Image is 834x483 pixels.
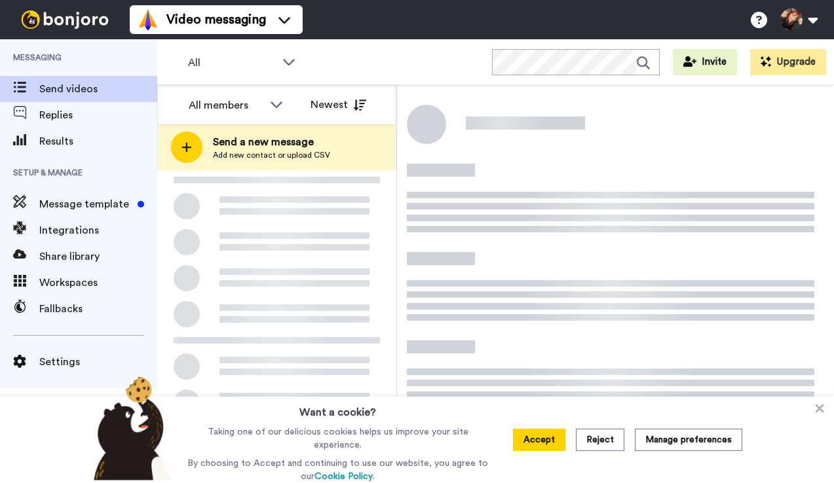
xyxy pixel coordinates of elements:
[213,150,330,160] span: Add new contact or upload CSV
[213,134,330,150] span: Send a new message
[188,55,276,71] span: All
[82,376,179,480] img: bear-with-cookie.png
[39,196,132,212] span: Message template
[39,107,157,123] span: Replies
[576,429,624,451] button: Reject
[750,49,826,75] button: Upgrade
[39,275,157,291] span: Workspaces
[39,301,157,317] span: Fallbacks
[184,457,491,483] p: By choosing to Accept and continuing to use our website, you agree to our .
[635,429,742,451] button: Manage preferences
[189,98,263,113] div: All members
[39,354,157,370] span: Settings
[39,81,157,97] span: Send videos
[184,425,491,452] p: Taking one of our delicious cookies helps us improve your site experience.
[138,9,159,30] img: vm-color.svg
[299,397,376,420] h3: Want a cookie?
[673,49,737,75] button: Invite
[39,223,157,238] span: Integrations
[39,134,157,149] span: Results
[16,10,114,29] img: bj-logo-header-white.svg
[39,249,157,264] span: Share library
[314,472,373,481] a: Cookie Policy
[513,429,565,451] button: Accept
[166,10,266,29] span: Video messaging
[301,92,376,118] button: Newest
